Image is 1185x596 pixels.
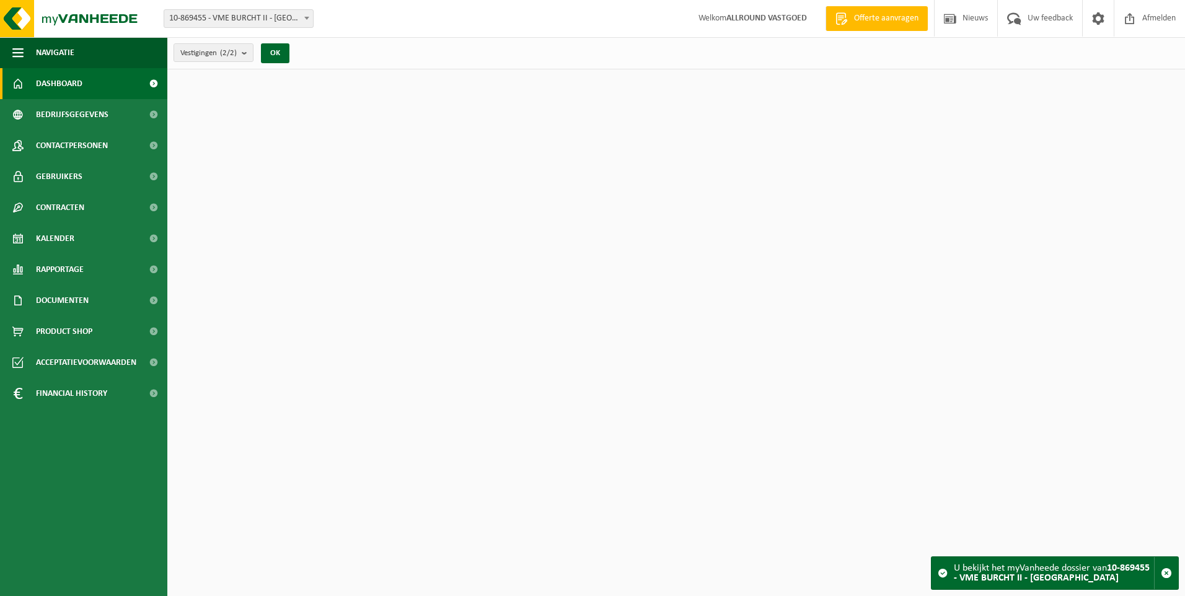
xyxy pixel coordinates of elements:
span: Documenten [36,285,89,316]
span: Product Shop [36,316,92,347]
span: Navigatie [36,37,74,68]
span: Contracten [36,192,84,223]
span: Rapportage [36,254,84,285]
button: Vestigingen(2/2) [174,43,253,62]
button: OK [261,43,289,63]
count: (2/2) [220,49,237,57]
span: Contactpersonen [36,130,108,161]
span: 10-869455 - VME BURCHT II - AALST [164,10,313,27]
a: Offerte aanvragen [826,6,928,31]
span: Kalender [36,223,74,254]
span: Dashboard [36,68,82,99]
span: Acceptatievoorwaarden [36,347,136,378]
span: Bedrijfsgegevens [36,99,108,130]
strong: ALLROUND VASTGOED [726,14,807,23]
span: 10-869455 - VME BURCHT II - AALST [164,9,314,28]
div: U bekijkt het myVanheede dossier van [954,557,1154,589]
strong: 10-869455 - VME BURCHT II - [GEOGRAPHIC_DATA] [954,563,1150,583]
span: Vestigingen [180,44,237,63]
span: Financial History [36,378,107,409]
span: Offerte aanvragen [851,12,922,25]
span: Gebruikers [36,161,82,192]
